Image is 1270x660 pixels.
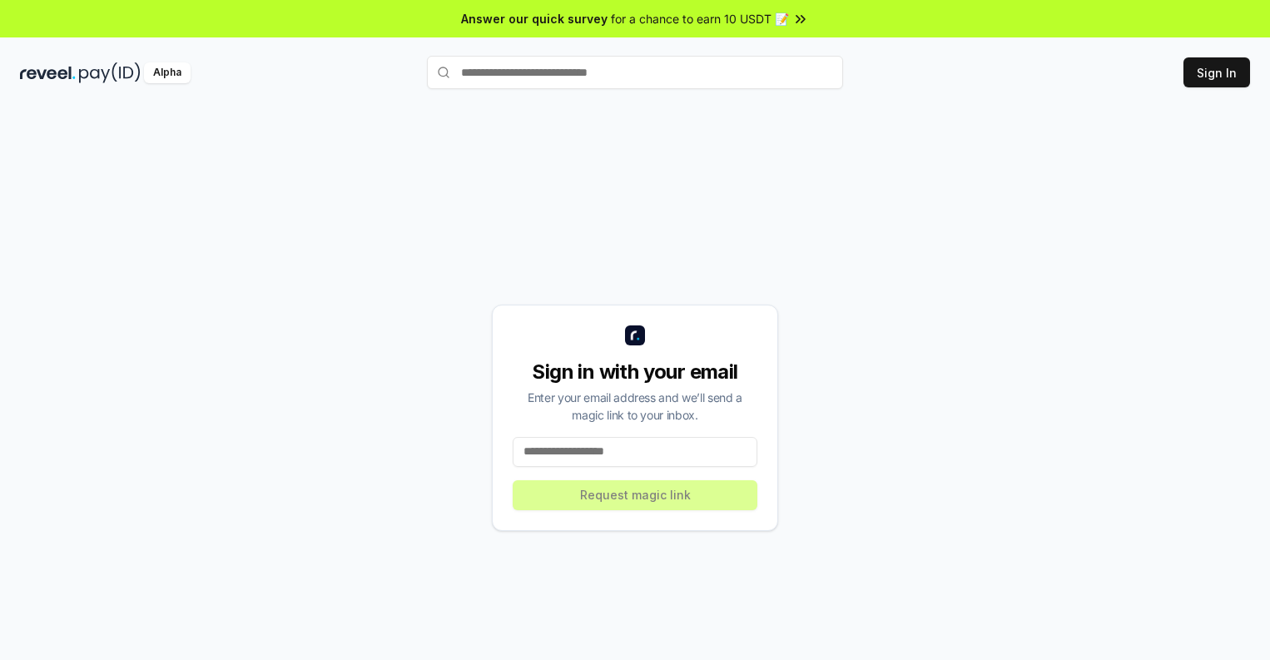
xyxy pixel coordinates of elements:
[79,62,141,83] img: pay_id
[461,10,608,27] span: Answer our quick survey
[1183,57,1250,87] button: Sign In
[625,325,645,345] img: logo_small
[144,62,191,83] div: Alpha
[611,10,789,27] span: for a chance to earn 10 USDT 📝
[20,62,76,83] img: reveel_dark
[513,389,757,424] div: Enter your email address and we’ll send a magic link to your inbox.
[513,359,757,385] div: Sign in with your email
